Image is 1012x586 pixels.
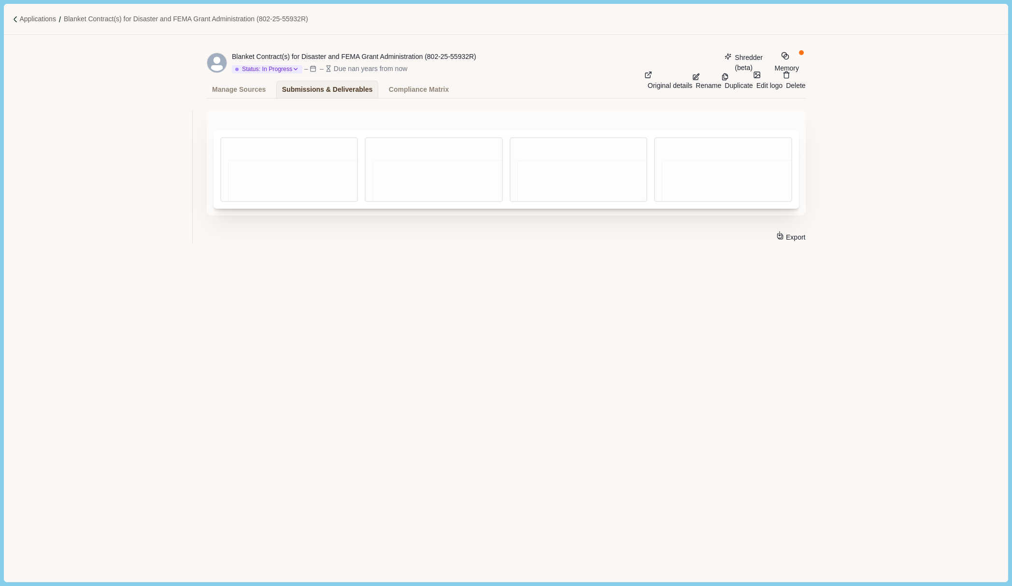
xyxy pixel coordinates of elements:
[232,65,302,74] button: Status: In Progress
[212,81,266,98] div: Manage Sources
[389,81,449,98] div: Compliance Matrix
[383,81,454,98] a: Compliance Matrix
[777,232,805,243] button: Export
[304,64,308,74] div: –
[334,64,408,74] div: Due nan years from now
[56,15,64,23] img: Forward slash icon
[648,82,693,89] span: Original details
[64,14,308,24] a: Blanket Contract(s) for Disaster and FEMA Grant Administration (802-25-55932R)
[696,82,721,89] span: Rename
[725,82,753,89] span: Duplicate
[232,52,476,62] div: Blanket Contract(s) for Disaster and FEMA Grant Administration (802-25-55932R)
[207,81,271,98] a: Manage Sources
[276,81,378,98] a: Submissions & Deliverables
[771,52,802,73] button: Memory
[12,15,19,23] img: Forward slash icon
[320,64,324,74] div: –
[19,14,56,24] a: Applications
[719,52,768,73] button: Shredder (beta)
[282,81,373,98] div: Submissions & Deliverables
[207,53,227,72] svg: avatar
[235,65,292,74] div: Status: In Progress
[786,82,805,89] span: Delete
[756,82,783,89] span: Edit logo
